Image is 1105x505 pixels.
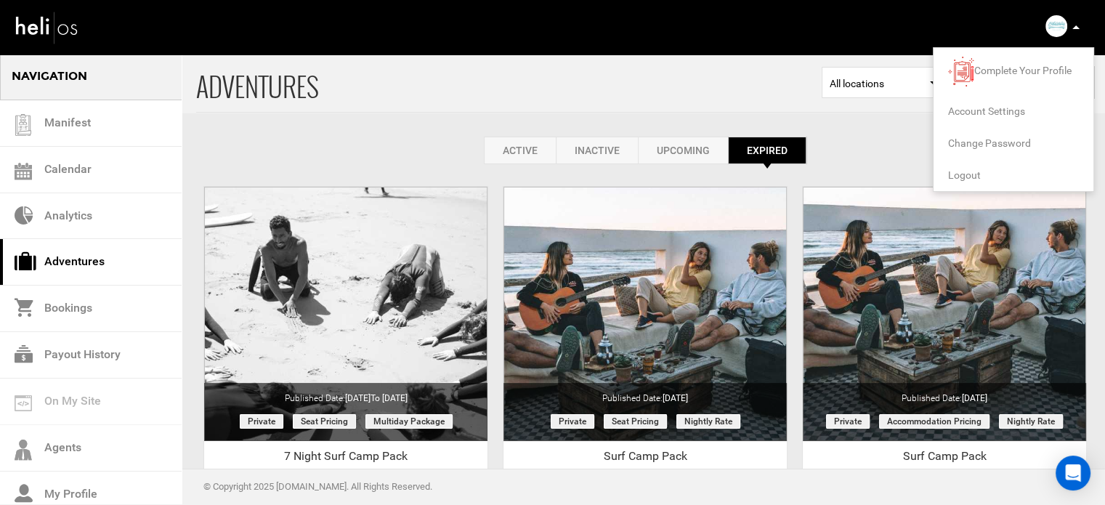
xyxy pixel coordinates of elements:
[879,414,989,429] span: Accommodation Pricing
[822,67,945,98] span: Select box activate
[948,169,981,181] span: Logout
[826,414,870,429] span: Private
[948,105,1025,117] span: Account Settings
[12,114,34,136] img: guest-list.svg
[15,440,32,461] img: agents-icon.svg
[638,137,728,164] a: Upcoming
[204,383,487,405] div: Published Date:
[15,395,32,411] img: on_my_site.svg
[974,65,1072,76] span: Complete Your Profile
[948,137,1031,149] span: Change Password
[365,414,453,429] span: Multiday package
[551,414,594,429] span: Private
[204,448,487,470] div: 7 Night Surf Camp Pack
[1056,456,1090,490] div: Open Intercom Messenger
[371,393,408,403] span: to [DATE]
[803,448,1086,470] div: Surf Camp Pack
[240,414,283,429] span: Private
[962,393,987,403] span: [DATE]
[556,137,638,164] a: Inactive
[948,57,974,86] img: images
[484,137,556,164] a: Active
[999,414,1063,429] span: Nightly rate
[728,137,806,164] a: Expired
[196,53,822,112] span: ADVENTURES
[503,448,787,470] div: Surf Camp Pack
[345,393,408,403] span: [DATE]
[663,393,688,403] span: [DATE]
[15,163,32,180] img: calendar.svg
[830,76,937,91] span: All locations
[503,383,787,405] div: Published Date:
[803,383,1086,405] div: Published Date:
[676,414,740,429] span: Nightly rate
[15,8,80,47] img: heli-logo
[604,414,667,429] span: Seat Pricing
[1045,15,1067,37] img: 7effda67698d807e4b0ba68020ca7f1b.png
[293,414,356,429] span: Seat Pricing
